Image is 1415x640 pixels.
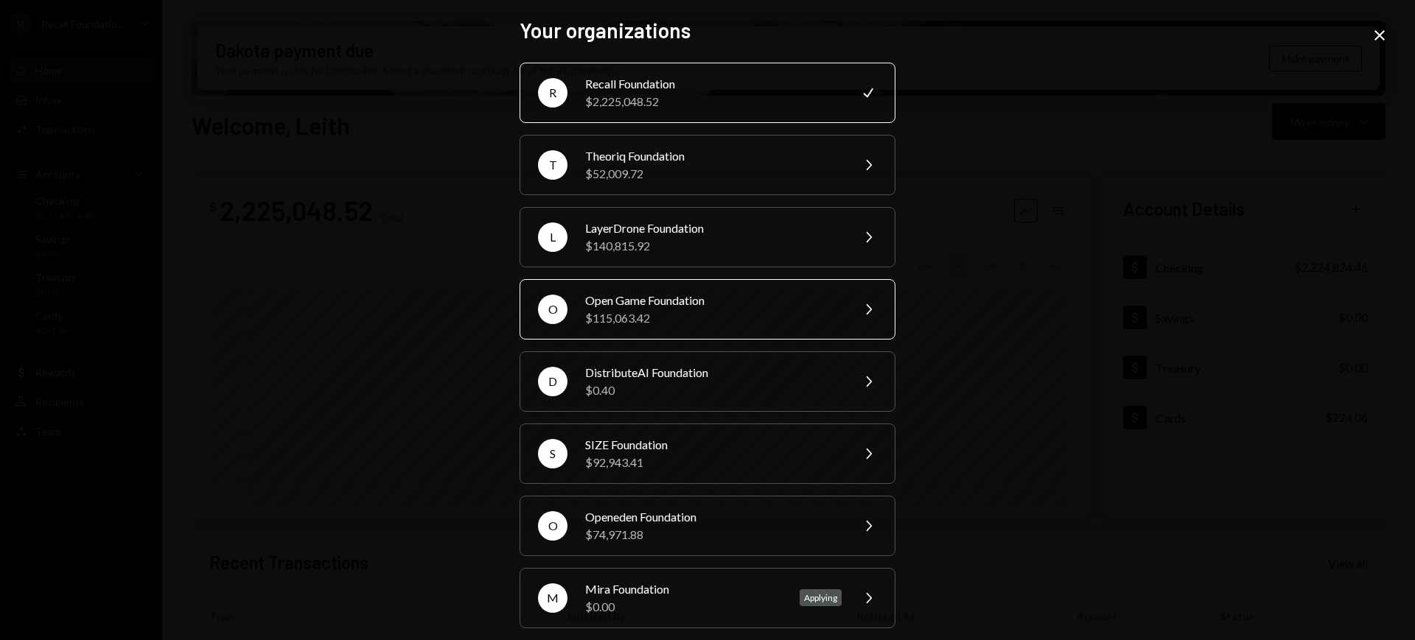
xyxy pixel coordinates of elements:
div: $74,971.88 [585,526,842,544]
div: $115,063.42 [585,309,842,327]
div: DistributeAI Foundation [585,364,842,381]
div: Theoriq Foundation [585,147,842,165]
div: $92,943.41 [585,454,842,471]
div: Openeden Foundation [585,508,842,526]
button: RRecall Foundation$2,225,048.52 [520,63,895,123]
div: $140,815.92 [585,237,842,255]
div: L [538,222,567,252]
div: Recall Foundation [585,75,842,93]
button: OOpen Game Foundation$115,063.42 [520,279,895,340]
div: $0.40 [585,381,842,399]
div: $52,009.72 [585,165,842,183]
div: R [538,78,567,108]
div: Open Game Foundation [585,292,842,309]
button: MMira Foundation$0.00Applying [520,568,895,628]
div: O [538,511,567,541]
div: LayerDrone Foundation [585,219,842,237]
div: Applying [800,589,842,606]
div: T [538,150,567,180]
div: $2,225,048.52 [585,93,842,110]
div: S [538,439,567,468]
h2: Your organizations [520,16,895,45]
div: Mira Foundation [585,580,782,598]
div: $0.00 [585,598,782,616]
button: DDistributeAI Foundation$0.40 [520,351,895,412]
button: LLayerDrone Foundation$140,815.92 [520,207,895,267]
button: SSIZE Foundation$92,943.41 [520,423,895,484]
div: O [538,295,567,324]
button: TTheoriq Foundation$52,009.72 [520,135,895,195]
div: SIZE Foundation [585,436,842,454]
div: M [538,583,567,613]
button: OOpeneden Foundation$74,971.88 [520,496,895,556]
div: D [538,367,567,396]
